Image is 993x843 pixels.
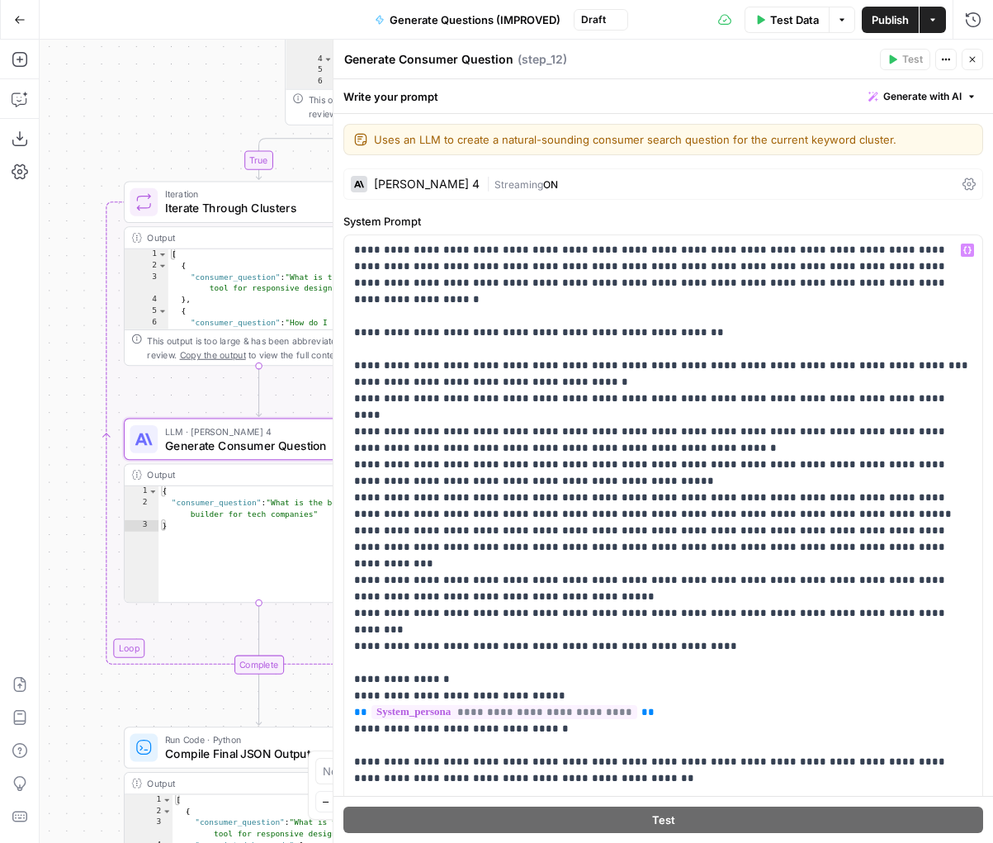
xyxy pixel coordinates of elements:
div: [PERSON_NAME] 4 [374,178,480,190]
div: 2 [125,806,173,817]
span: Toggle code folding, rows 1 through 3 [149,486,158,498]
g: Edge from step_38 to step_11 [256,126,419,179]
span: Toggle code folding, rows 2 through 4 [158,260,168,272]
span: Toggle code folding, rows 1 through 749 [158,249,168,261]
g: Edge from step_11 to step_12 [256,366,261,416]
div: 3 [286,31,333,54]
textarea: Uses an LLM to create a natural-sounding consumer search question for the current keyword cluster. [374,131,972,148]
div: LLM · [PERSON_NAME] 4Generate Consumer QuestionStep 12Output{ "consumer_question":"What is the be... [124,419,394,604]
div: 3 [125,272,168,294]
div: 3 [125,520,158,532]
span: Draft [581,12,606,27]
div: 5 [125,305,168,317]
span: LLM · [PERSON_NAME] 4 [165,424,343,438]
div: 6 [125,317,168,339]
button: Test [880,49,930,70]
div: Output [147,231,346,245]
span: | [486,175,494,192]
div: 2 [125,498,158,520]
button: Draft [574,9,628,31]
span: Toggle code folding, rows 1 through 3946 [162,794,172,806]
span: ( step_12 ) [518,51,567,68]
span: Test [652,812,675,828]
div: 2 [125,260,168,272]
button: Test Data [745,7,829,33]
div: Complete [124,656,394,675]
span: Compile Final JSON Output [165,745,343,762]
span: Copy the output [180,349,246,360]
div: 1 [125,249,168,261]
span: Iterate Through Clusters [165,200,344,217]
span: Toggle code folding, rows 4 through 8 [324,54,333,65]
span: Test Data [770,12,819,28]
span: Toggle code folding, rows 2 through 16 [162,806,172,817]
span: ON [543,178,558,191]
button: Generate Questions (IMPROVED) [365,7,570,33]
div: 4 [125,295,168,306]
span: Run Code · Python [165,733,343,747]
div: 5 [286,65,333,77]
div: LoopIterationIterate Through ClustersStep 11Output[ { "consumer_question":"What is the best tool ... [124,181,394,366]
button: Publish [862,7,919,33]
div: 1 [125,486,158,498]
g: Edge from step_11-iteration-end to step_13 [256,675,261,725]
span: Generate Consumer Question [165,437,343,454]
textarea: Generate Consumer Question [344,51,513,68]
span: Test [902,52,923,67]
div: Output [147,776,346,790]
div: 7 [286,88,333,99]
label: System Prompt [343,213,983,230]
div: Output [147,468,346,482]
span: Publish [872,12,909,28]
div: This output is too large & has been abbreviated for review. to view the full content. [309,93,547,121]
div: 6 [286,77,333,88]
div: Complete [234,656,283,675]
span: Generate Questions (IMPROVED) [390,12,560,28]
div: This output is too large & has been abbreviated for review. to view the full content. [147,334,385,362]
span: Iteration [165,187,344,201]
button: Test [343,807,983,833]
div: 4 [286,54,333,65]
div: 1 [125,794,173,806]
div: 3 [125,817,173,840]
span: Streaming [494,178,543,191]
span: Toggle code folding, rows 5 through 7 [158,305,168,317]
button: Generate with AI [862,86,983,107]
span: Generate with AI [883,89,962,104]
div: Write your prompt [333,79,993,113]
